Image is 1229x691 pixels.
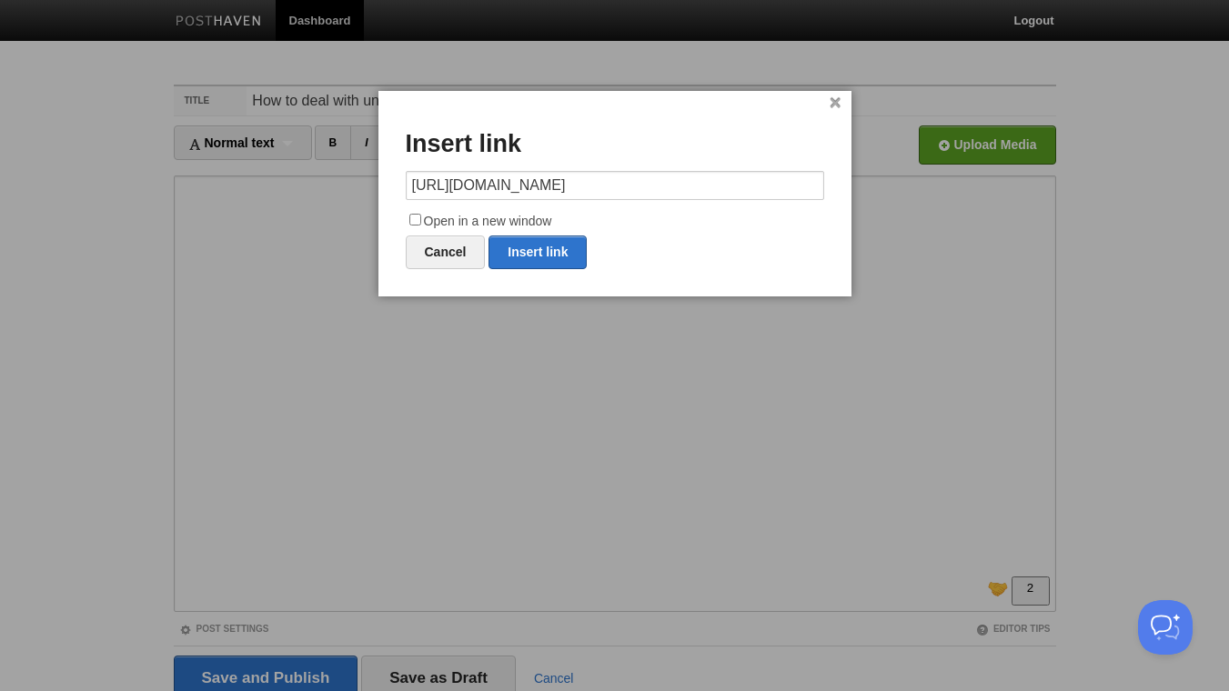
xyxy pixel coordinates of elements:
[830,98,841,108] a: ×
[409,214,421,225] input: Open in a new window
[406,211,824,233] label: Open in a new window
[406,235,486,269] a: Cancel
[406,131,824,158] h3: Insert link
[489,235,587,269] a: Insert link
[1138,600,1193,655] iframe: Help Scout Beacon - Open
